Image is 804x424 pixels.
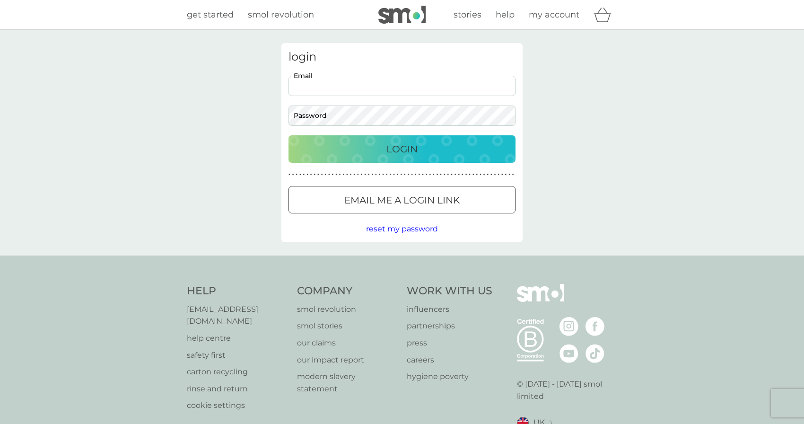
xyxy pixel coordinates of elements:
[454,8,481,22] a: stories
[346,172,348,177] p: ●
[248,8,314,22] a: smol revolution
[483,172,485,177] p: ●
[393,172,395,177] p: ●
[407,337,492,349] p: press
[187,8,234,22] a: get started
[350,172,352,177] p: ●
[310,172,312,177] p: ●
[517,284,564,316] img: smol
[297,354,398,366] a: our impact report
[404,172,406,177] p: ●
[366,224,438,233] span: reset my password
[505,172,507,177] p: ●
[440,172,442,177] p: ●
[469,172,471,177] p: ●
[314,172,315,177] p: ●
[187,383,288,395] a: rinse and return
[415,172,417,177] p: ●
[317,172,319,177] p: ●
[382,172,384,177] p: ●
[429,172,431,177] p: ●
[454,9,481,20] span: stories
[487,172,489,177] p: ●
[187,366,288,378] a: carton recycling
[508,172,510,177] p: ●
[454,172,456,177] p: ●
[332,172,334,177] p: ●
[408,172,410,177] p: ●
[248,9,314,20] span: smol revolution
[324,172,326,177] p: ●
[297,303,398,316] a: smol revolution
[407,303,492,316] a: influencers
[297,371,398,395] a: modern slavery statement
[397,172,399,177] p: ●
[476,172,478,177] p: ●
[303,172,305,177] p: ●
[288,186,516,213] button: Email me a login link
[364,172,366,177] p: ●
[422,172,424,177] p: ●
[512,172,514,177] p: ●
[390,172,392,177] p: ●
[288,50,516,64] h3: login
[594,5,617,24] div: basket
[386,141,418,157] p: Login
[378,6,426,24] img: smol
[297,320,398,332] a: smol stories
[187,332,288,344] a: help centre
[458,172,460,177] p: ●
[419,172,420,177] p: ●
[462,172,463,177] p: ●
[400,172,402,177] p: ●
[529,8,579,22] a: my account
[586,317,604,336] img: visit the smol Facebook page
[501,172,503,177] p: ●
[371,172,373,177] p: ●
[529,9,579,20] span: my account
[433,172,435,177] p: ●
[306,172,308,177] p: ●
[187,349,288,362] a: safety first
[426,172,428,177] p: ●
[187,284,288,299] h4: Help
[344,193,460,208] p: Email me a login link
[444,172,446,177] p: ●
[451,172,453,177] p: ●
[465,172,467,177] p: ●
[494,172,496,177] p: ●
[361,172,363,177] p: ●
[496,8,515,22] a: help
[187,399,288,412] a: cookie settings
[296,172,297,177] p: ●
[490,172,492,177] p: ●
[297,337,398,349] a: our claims
[480,172,481,177] p: ●
[437,172,438,177] p: ●
[386,172,388,177] p: ●
[498,172,499,177] p: ●
[288,172,290,177] p: ●
[342,172,344,177] p: ●
[407,371,492,383] a: hygiene poverty
[375,172,377,177] p: ●
[411,172,413,177] p: ●
[472,172,474,177] p: ●
[321,172,323,177] p: ●
[517,378,618,402] p: © [DATE] - [DATE] smol limited
[187,303,288,327] a: [EMAIL_ADDRESS][DOMAIN_NAME]
[288,135,516,163] button: Login
[407,284,492,299] h4: Work With Us
[407,354,492,366] p: careers
[379,172,381,177] p: ●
